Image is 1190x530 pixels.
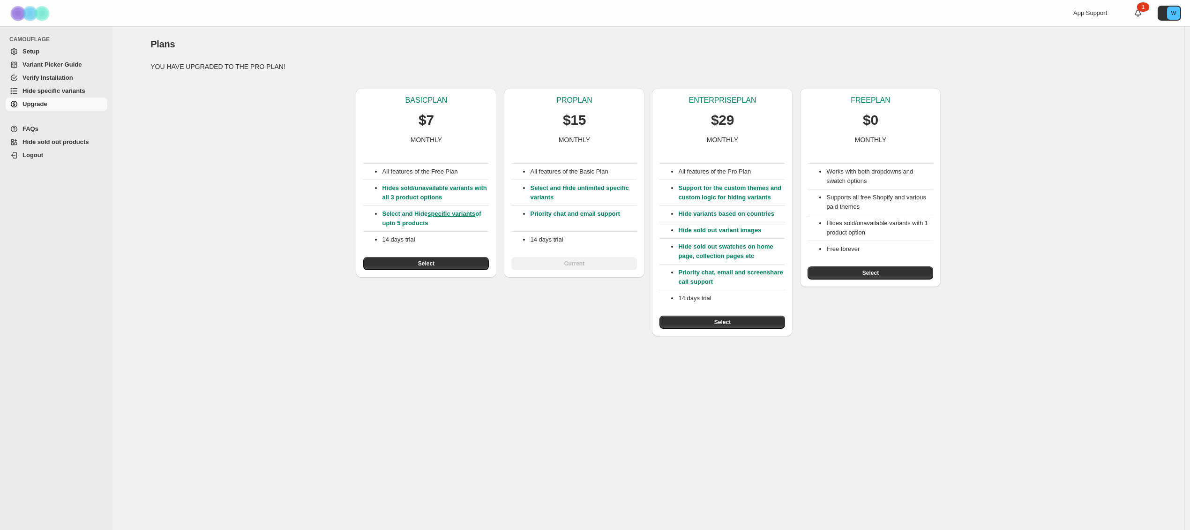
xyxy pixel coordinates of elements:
img: Camouflage [7,0,54,26]
p: YOU HAVE UPGRADED TO THE PRO PLAN! [150,62,1146,71]
p: All features of the Pro Plan [678,167,785,176]
span: Variant Picker Guide [22,61,82,68]
span: Verify Installation [22,74,73,81]
p: Priority chat and email support [530,209,637,228]
p: 14 days trial [530,235,637,244]
p: MONTHLY [707,135,738,144]
p: All features of the Basic Plan [530,167,637,176]
button: Avatar with initials W [1158,6,1181,21]
span: Select [418,260,434,267]
p: MONTHLY [559,135,590,144]
span: Upgrade [22,100,47,107]
a: 1 [1133,8,1143,18]
a: FAQs [6,122,107,136]
span: Setup [22,48,39,55]
a: Upgrade [6,98,107,111]
span: Select [862,269,879,277]
span: Plans [150,39,175,49]
p: 14 days trial [678,294,785,303]
p: Hide sold out swatches on home page, collection pages etc [678,242,785,261]
a: Logout [6,149,107,162]
p: $7 [419,111,434,129]
button: Select [363,257,489,270]
p: MONTHLY [411,135,442,144]
p: ENTERPRISE PLAN [689,96,756,105]
span: FAQs [22,125,38,132]
a: Variant Picker Guide [6,58,107,71]
li: Supports all free Shopify and various paid themes [826,193,933,212]
span: Hide specific variants [22,87,85,94]
p: Hides sold/unavailable variants with all 3 product options [382,183,489,202]
div: 1 [1137,2,1149,12]
p: Select and Hide unlimited specific variants [530,183,637,202]
p: $0 [863,111,878,129]
span: CAMOUFLAGE [9,36,108,43]
a: Setup [6,45,107,58]
a: Hide sold out products [6,136,107,149]
p: Hide variants based on countries [678,209,785,219]
p: Select and Hide of upto 5 products [382,209,489,228]
p: $15 [563,111,586,129]
li: Hides sold/unavailable variants with 1 product option [826,219,933,237]
p: PRO PLAN [556,96,592,105]
text: W [1171,10,1176,16]
li: Works with both dropdowns and swatch options [826,167,933,186]
a: Hide specific variants [6,84,107,98]
p: Hide sold out variant images [678,226,785,235]
p: All features of the Free Plan [382,167,489,176]
span: Avatar with initials W [1167,7,1180,20]
p: MONTHLY [855,135,886,144]
p: 14 days trial [382,235,489,244]
button: Select [808,266,933,280]
p: BASIC PLAN [405,96,448,105]
span: Select [714,318,731,326]
span: Hide sold out products [22,138,89,145]
span: App Support [1073,9,1107,16]
p: Support for the custom themes and custom logic for hiding variants [678,183,785,202]
a: specific variants [427,210,475,217]
a: Verify Installation [6,71,107,84]
span: Logout [22,151,43,159]
li: Free forever [826,244,933,254]
p: $29 [711,111,734,129]
button: Select [659,316,785,329]
p: Priority chat, email and screenshare call support [678,268,785,287]
p: FREE PLAN [851,96,890,105]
